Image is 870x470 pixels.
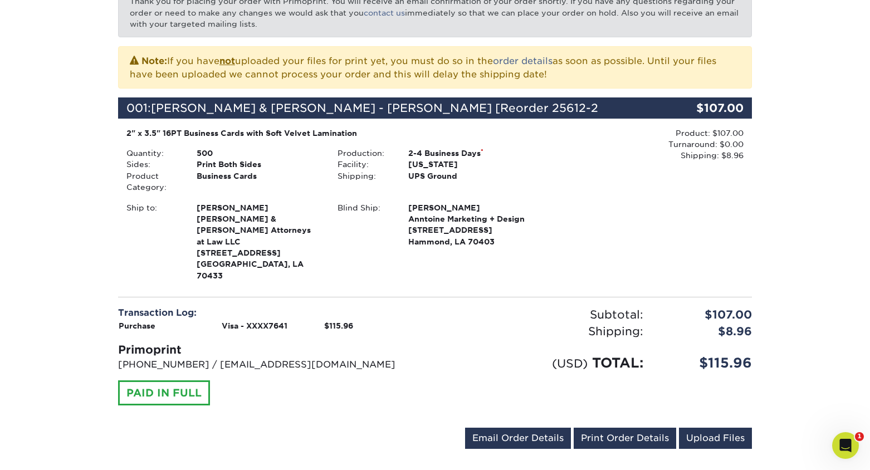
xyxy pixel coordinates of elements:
div: Facility: [329,159,399,170]
div: $115.96 [652,353,760,373]
strong: $115.96 [324,321,353,330]
span: [PERSON_NAME] [197,202,321,213]
div: Transaction Log: [118,306,427,320]
strong: Hammond, LA 70403 [408,202,532,246]
div: PAID IN FULL [118,380,210,406]
strong: Purchase [119,321,155,330]
a: Print Order Details [574,428,676,449]
div: Sides: [118,159,188,170]
b: not [219,56,235,66]
small: (USD) [552,356,588,370]
div: $8.96 [652,323,760,340]
span: TOTAL: [592,355,643,371]
span: [PERSON_NAME] & [PERSON_NAME] Attorneys at Law LLC [197,213,321,247]
span: [PERSON_NAME] [408,202,532,213]
div: 2-4 Business Days [400,148,541,159]
span: [PERSON_NAME] & [PERSON_NAME] - [PERSON_NAME] [Reorder 25612-2 [151,101,598,115]
p: [PHONE_NUMBER] / [EMAIL_ADDRESS][DOMAIN_NAME] [118,358,427,371]
div: Quantity: [118,148,188,159]
div: UPS Ground [400,170,541,182]
div: Product Category: [118,170,188,193]
p: If you have uploaded your files for print yet, you must do so in the as soon as possible. Until y... [130,53,740,81]
iframe: Intercom live chat [832,432,859,459]
div: Print Both Sides [188,159,329,170]
div: Subtotal: [435,306,652,323]
strong: Note: [141,56,167,66]
div: 500 [188,148,329,159]
div: Shipping: [435,323,652,340]
div: Primoprint [118,341,427,358]
div: Shipping: [329,170,399,182]
div: Business Cards [188,170,329,193]
div: 001: [118,97,646,119]
strong: [GEOGRAPHIC_DATA], LA 70433 [197,202,321,280]
span: [STREET_ADDRESS] [197,247,321,258]
span: 1 [855,432,864,441]
strong: Visa - XXXX7641 [222,321,287,330]
div: Product: $107.00 Turnaround: $0.00 Shipping: $8.96 [541,128,744,161]
span: [STREET_ADDRESS] [408,224,532,236]
div: Blind Ship: [329,202,399,248]
div: $107.00 [652,306,760,323]
span: Anntoine Marketing + Design [408,213,532,224]
a: Email Order Details [465,428,571,449]
div: 2" x 3.5" 16PT Business Cards with Soft Velvet Lamination [126,128,532,139]
div: $107.00 [646,97,752,119]
a: order details [493,56,553,66]
div: [US_STATE] [400,159,541,170]
a: Upload Files [679,428,752,449]
div: Production: [329,148,399,159]
a: contact us [364,8,405,17]
div: Ship to: [118,202,188,282]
